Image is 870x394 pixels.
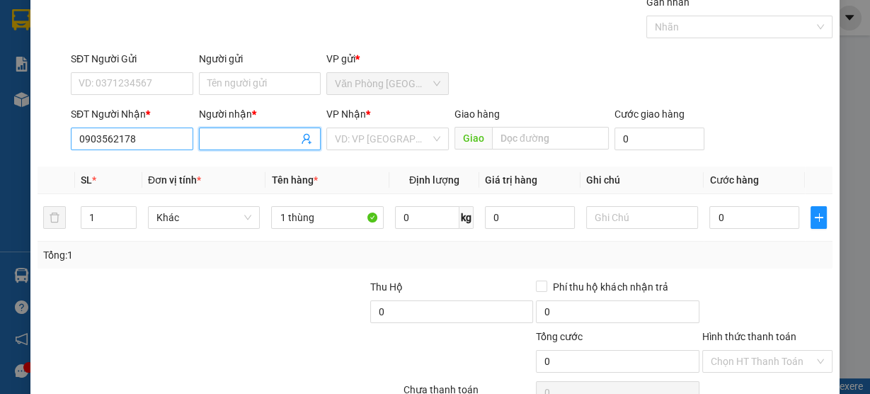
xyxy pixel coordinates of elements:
span: Cước hàng [709,174,758,186]
span: Đơn vị tính [148,174,201,186]
button: plus [811,206,827,229]
span: Văn Phòng Sài Gòn [335,73,440,94]
span: Thu Hộ [370,281,403,293]
input: 0 [485,206,575,229]
th: Ghi chú [580,167,704,194]
input: Ghi Chú [586,206,699,229]
span: Định lượng [409,174,459,186]
span: Phí thu hộ khách nhận trả [547,279,673,295]
span: plus [811,212,826,223]
div: Người gửi [199,51,321,67]
div: VP gửi [326,51,449,67]
label: Hình thức thanh toán [702,331,796,342]
span: Tên hàng [271,174,317,186]
div: SĐT Người Nhận [71,106,193,122]
input: VD: Bàn, Ghế [271,206,384,229]
span: VP Nhận [326,108,366,120]
input: Cước giao hàng [614,128,705,150]
span: Giá trị hàng [485,174,537,186]
input: Dọc đường [492,127,609,150]
div: Người nhận [199,106,321,122]
span: SL [81,174,92,186]
span: Giao hàng [454,108,500,120]
span: user-add [301,133,312,145]
span: Giao [454,127,492,150]
button: delete [43,206,66,229]
div: SĐT Người Gửi [71,51,193,67]
span: kg [459,206,474,229]
div: Tổng: 1 [43,247,337,263]
span: Khác [156,207,252,228]
span: Tổng cước [536,331,583,342]
label: Cước giao hàng [614,108,685,120]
